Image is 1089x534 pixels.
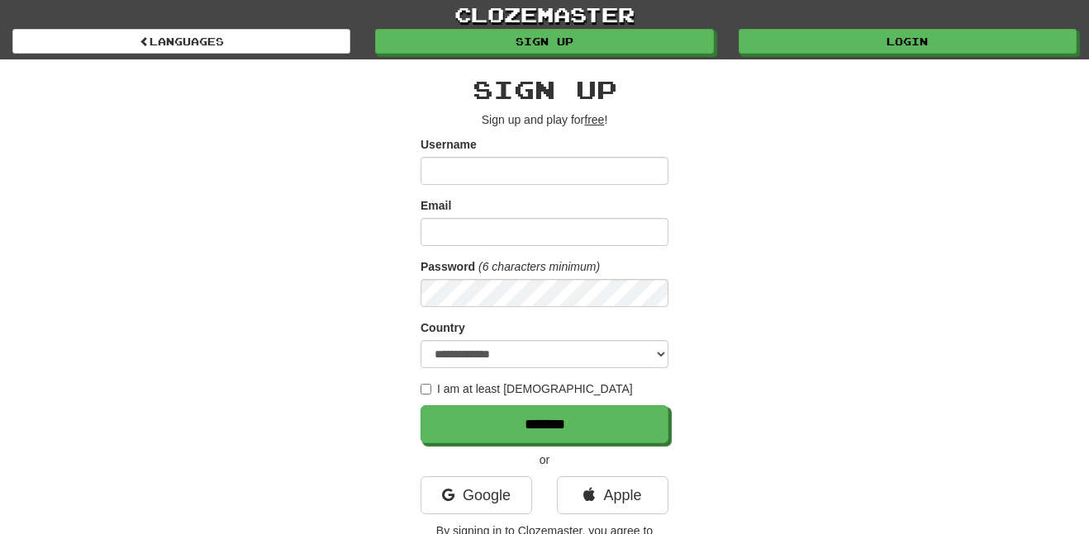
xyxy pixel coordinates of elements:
[375,29,713,54] a: Sign up
[478,260,600,273] em: (6 characters minimum)
[421,476,532,514] a: Google
[12,29,350,54] a: Languages
[739,29,1077,54] a: Login
[557,476,668,514] a: Apple
[421,136,477,153] label: Username
[421,384,431,395] input: I am at least [DEMOGRAPHIC_DATA]
[421,380,633,397] label: I am at least [DEMOGRAPHIC_DATA]
[421,111,668,128] p: Sign up and play for !
[421,197,451,214] label: Email
[421,451,668,468] p: or
[421,76,668,103] h2: Sign up
[421,258,475,275] label: Password
[421,319,465,336] label: Country
[584,113,604,126] u: free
